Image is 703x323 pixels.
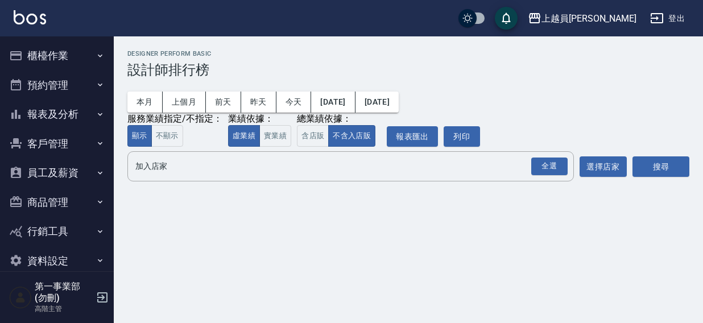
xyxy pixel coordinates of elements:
button: 含店販 [297,125,329,147]
button: [DATE] [311,92,355,113]
img: Logo [14,10,46,24]
button: 實業績 [259,125,291,147]
button: 上越員[PERSON_NAME] [523,7,641,30]
button: 上個月 [163,92,206,113]
button: 不顯示 [151,125,183,147]
button: 列印 [444,126,480,147]
div: 服務業績指定/不指定： [127,113,222,125]
button: 今天 [276,92,312,113]
button: 登出 [646,8,689,29]
button: 虛業績 [228,125,260,147]
h2: Designer Perform Basic [127,50,689,57]
div: 總業績依據： [297,113,381,125]
div: 全選 [531,158,568,175]
button: 客戶管理 [5,129,109,159]
img: Person [9,286,32,309]
button: save [495,7,518,30]
button: 報表匯出 [387,126,438,147]
button: 搜尋 [632,156,689,177]
button: 顯示 [127,125,152,147]
button: 選擇店家 [580,156,627,177]
button: 前天 [206,92,241,113]
button: 預約管理 [5,71,109,100]
button: [DATE] [355,92,399,113]
h5: 第一事業部 (勿刪) [35,281,93,304]
button: 櫃檯作業 [5,41,109,71]
div: 上越員[PERSON_NAME] [541,11,636,26]
input: 店家名稱 [133,156,552,176]
div: 業績依據： [228,113,291,125]
button: 報表及分析 [5,100,109,129]
button: 員工及薪資 [5,158,109,188]
h3: 設計師排行榜 [127,62,689,78]
button: 行銷工具 [5,217,109,246]
button: 資料設定 [5,246,109,276]
button: 本月 [127,92,163,113]
button: 不含入店販 [328,125,375,147]
p: 高階主管 [35,304,93,314]
button: 商品管理 [5,188,109,217]
button: Open [529,155,570,177]
button: 昨天 [241,92,276,113]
